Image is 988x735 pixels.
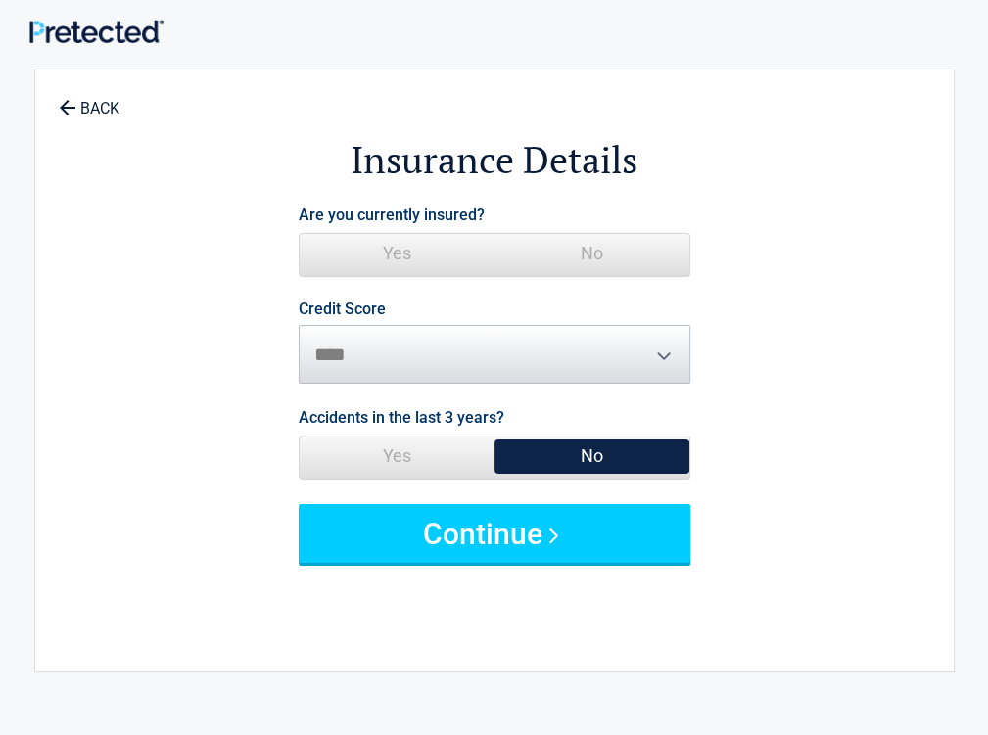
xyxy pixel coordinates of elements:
[299,404,504,431] label: Accidents in the last 3 years?
[300,234,494,273] span: Yes
[494,436,689,476] span: No
[29,20,164,44] img: Main Logo
[299,504,690,563] button: Continue
[300,436,494,476] span: Yes
[55,82,123,116] a: BACK
[299,301,386,317] label: Credit Score
[494,234,689,273] span: No
[143,135,846,185] h2: Insurance Details
[299,202,485,228] label: Are you currently insured?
